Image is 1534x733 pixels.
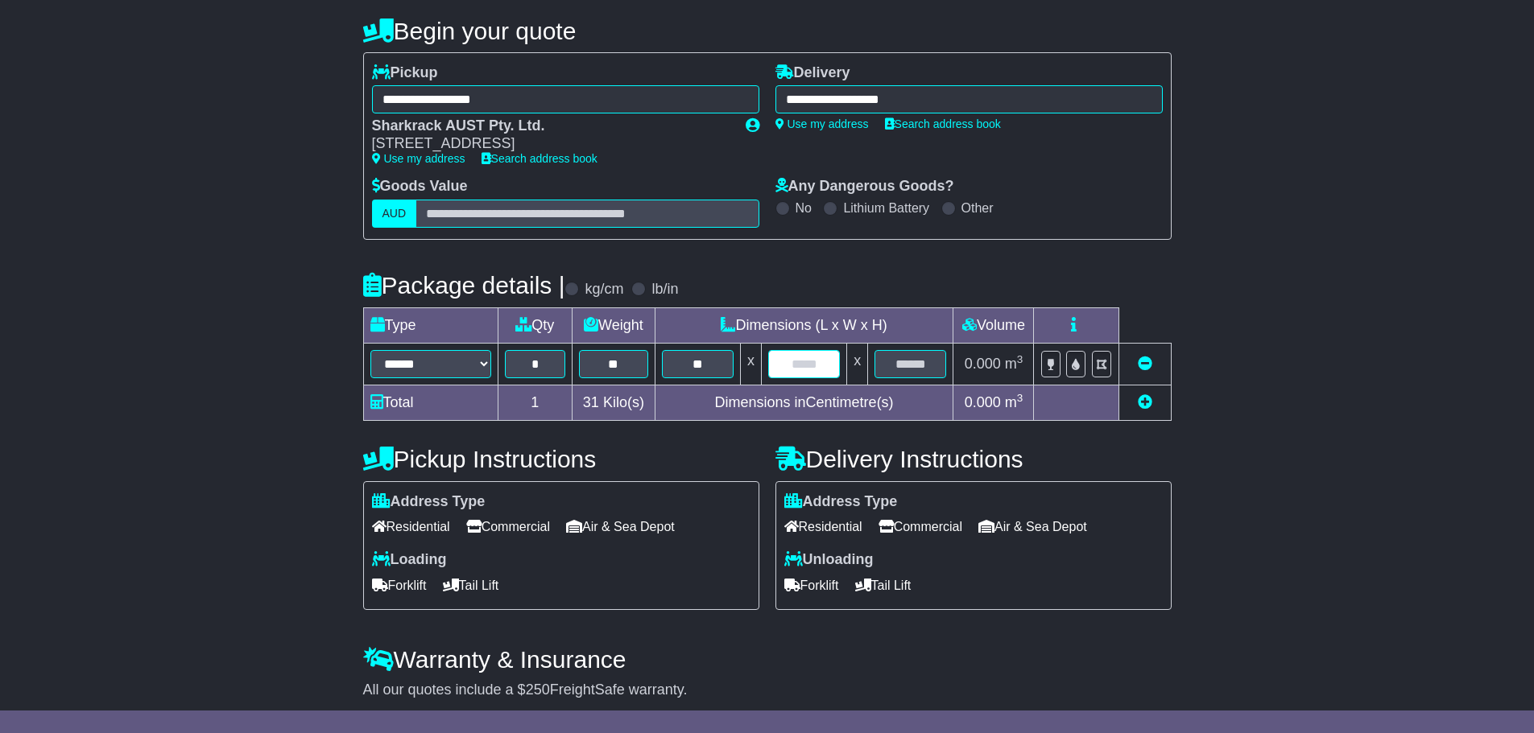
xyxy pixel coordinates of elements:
[879,514,962,539] span: Commercial
[1138,394,1152,410] a: Add new item
[482,152,597,165] a: Search address book
[372,493,486,511] label: Address Type
[796,200,812,216] label: No
[784,573,839,598] span: Forklift
[1005,356,1023,372] span: m
[655,385,953,420] td: Dimensions in Centimetre(s)
[498,307,573,343] td: Qty
[855,573,912,598] span: Tail Lift
[372,152,465,165] a: Use my address
[953,307,1034,343] td: Volume
[498,385,573,420] td: 1
[961,200,994,216] label: Other
[1017,353,1023,365] sup: 3
[526,682,550,698] span: 250
[885,117,1001,130] a: Search address book
[363,272,565,299] h4: Package details |
[1138,356,1152,372] a: Remove this item
[466,514,550,539] span: Commercial
[363,682,1172,699] div: All our quotes include a $ FreightSafe warranty.
[372,200,417,228] label: AUD
[372,178,468,196] label: Goods Value
[372,117,730,135] div: Sharkrack AUST Pty. Ltd.
[1005,394,1023,410] span: m
[784,514,862,539] span: Residential
[363,18,1172,44] h4: Begin your quote
[965,356,1001,372] span: 0.000
[443,573,499,598] span: Tail Lift
[372,514,450,539] span: Residential
[1017,392,1023,404] sup: 3
[775,178,954,196] label: Any Dangerous Goods?
[363,646,1172,673] h4: Warranty & Insurance
[784,551,874,569] label: Unloading
[372,551,447,569] label: Loading
[566,514,675,539] span: Air & Sea Depot
[775,117,869,130] a: Use my address
[775,64,850,82] label: Delivery
[573,307,655,343] td: Weight
[965,394,1001,410] span: 0.000
[583,394,599,410] span: 31
[363,385,498,420] td: Total
[847,343,868,385] td: x
[740,343,761,385] td: x
[573,385,655,420] td: Kilo(s)
[363,446,759,472] h4: Pickup Instructions
[784,493,898,511] label: Address Type
[655,307,953,343] td: Dimensions (L x W x H)
[585,281,623,299] label: kg/cm
[372,135,730,153] div: [STREET_ADDRESS]
[775,446,1172,472] h4: Delivery Instructions
[978,514,1087,539] span: Air & Sea Depot
[372,573,427,598] span: Forklift
[372,64,438,82] label: Pickup
[843,200,929,216] label: Lithium Battery
[651,281,678,299] label: lb/in
[363,307,498,343] td: Type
